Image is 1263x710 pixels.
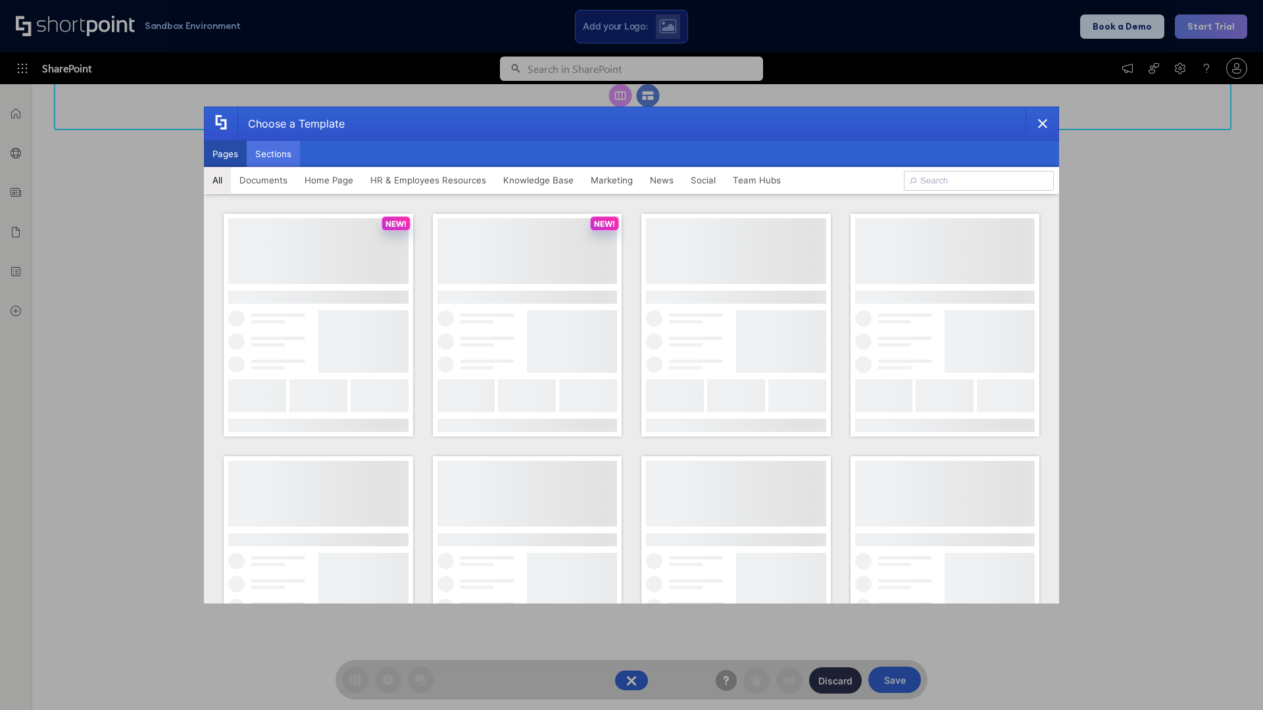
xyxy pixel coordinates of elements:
button: News [641,167,682,193]
button: Marketing [582,167,641,193]
button: Pages [204,141,247,167]
button: Sections [247,141,300,167]
div: Choose a Template [237,107,345,140]
p: NEW! [594,219,615,229]
button: All [204,167,231,193]
button: Knowledge Base [495,167,582,193]
div: template selector [204,106,1059,603]
button: Home Page [296,167,362,193]
iframe: Chat Widget [1197,647,1263,710]
button: Social [682,167,724,193]
button: Documents [231,167,296,193]
p: NEW! [385,219,407,229]
input: Search [904,171,1054,191]
button: HR & Employees Resources [362,167,495,193]
button: Team Hubs [724,167,789,193]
